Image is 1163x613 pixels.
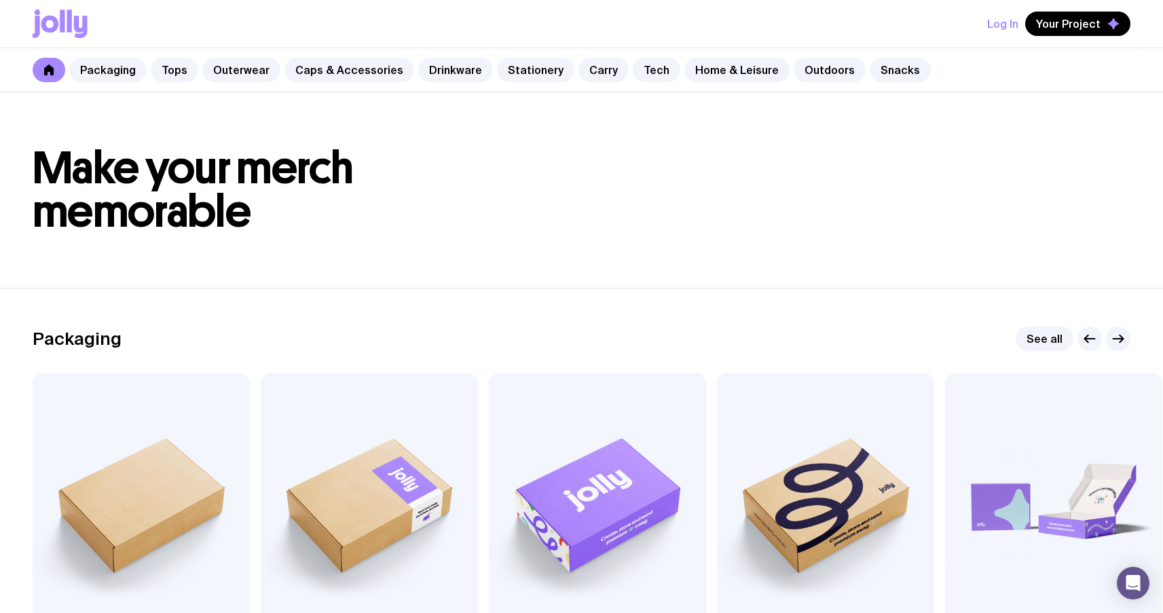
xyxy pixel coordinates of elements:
[1025,12,1130,36] button: Your Project
[33,329,122,349] h2: Packaging
[497,58,574,82] a: Stationery
[1117,567,1149,599] div: Open Intercom Messenger
[684,58,790,82] a: Home & Leisure
[33,141,354,238] span: Make your merch memorable
[418,58,493,82] a: Drinkware
[794,58,866,82] a: Outdoors
[69,58,147,82] a: Packaging
[870,58,931,82] a: Snacks
[578,58,629,82] a: Carry
[987,12,1018,36] button: Log In
[633,58,680,82] a: Tech
[284,58,414,82] a: Caps & Accessories
[202,58,280,82] a: Outerwear
[1016,327,1073,351] a: See all
[1036,17,1101,31] span: Your Project
[151,58,198,82] a: Tops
